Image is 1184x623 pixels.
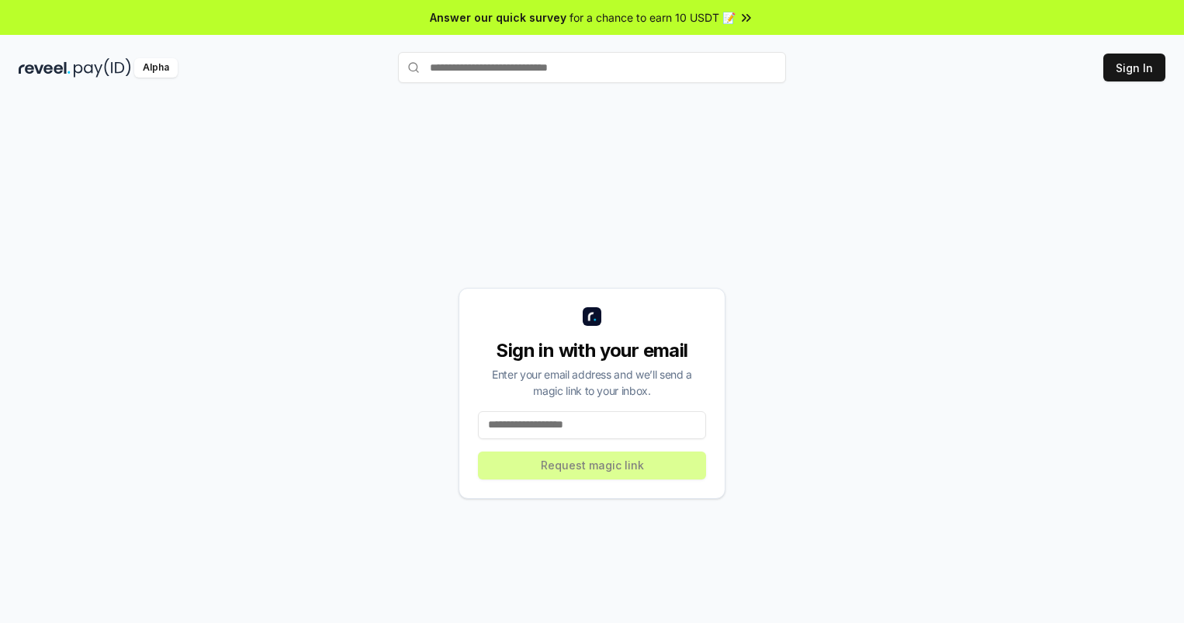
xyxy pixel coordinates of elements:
div: Sign in with your email [478,338,706,363]
span: for a chance to earn 10 USDT 📝 [569,9,736,26]
div: Enter your email address and we’ll send a magic link to your inbox. [478,366,706,399]
span: Answer our quick survey [430,9,566,26]
button: Sign In [1103,54,1165,81]
img: logo_small [583,307,601,326]
div: Alpha [134,58,178,78]
img: reveel_dark [19,58,71,78]
img: pay_id [74,58,131,78]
